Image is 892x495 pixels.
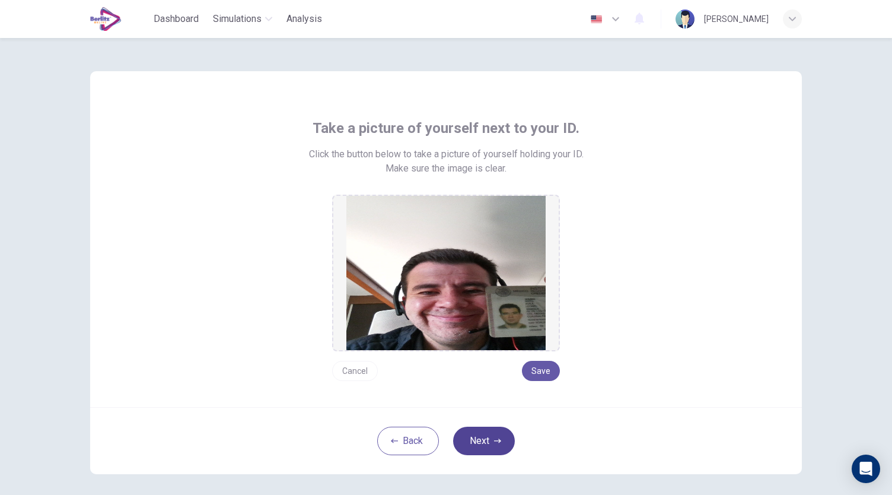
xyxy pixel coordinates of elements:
[154,12,199,26] span: Dashboard
[386,161,506,176] span: Make sure the image is clear.
[90,7,122,31] img: EduSynch logo
[332,361,378,381] button: Cancel
[286,12,322,26] span: Analysis
[282,8,327,30] button: Analysis
[522,361,560,381] button: Save
[852,455,880,483] div: Open Intercom Messenger
[453,427,515,455] button: Next
[309,147,584,161] span: Click the button below to take a picture of yourself holding your ID.
[704,12,769,26] div: [PERSON_NAME]
[208,8,277,30] button: Simulations
[676,9,695,28] img: Profile picture
[589,15,604,24] img: en
[346,196,546,350] img: preview screemshot
[313,119,579,138] span: Take a picture of yourself next to your ID.
[377,427,439,455] button: Back
[149,8,203,30] button: Dashboard
[90,7,149,31] a: EduSynch logo
[213,12,262,26] span: Simulations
